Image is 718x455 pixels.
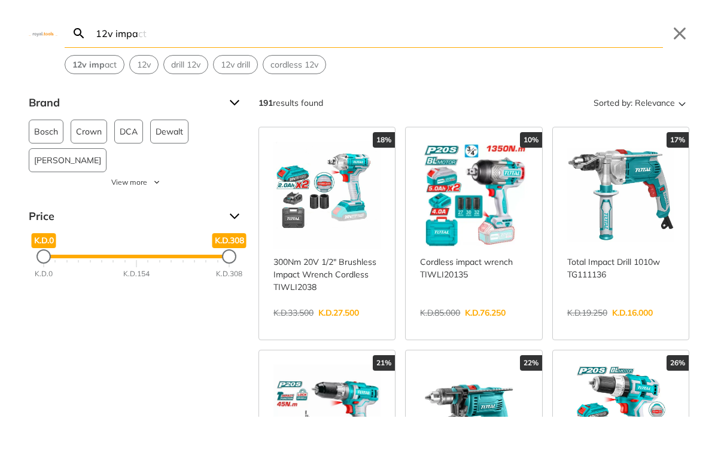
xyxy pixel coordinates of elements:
span: Relevance [635,93,675,112]
span: cordless 12v [270,59,318,71]
div: Suggestion: 12v [129,55,159,74]
button: Bosch [29,120,63,143]
span: 12v [137,59,151,71]
div: Suggestion: cordless 12v [263,55,326,74]
input: Search… [93,19,663,47]
span: 12v drill [221,59,250,71]
button: Dewalt [150,120,188,143]
div: 21% [373,355,395,371]
span: Bosch [34,120,58,143]
div: 10% [520,132,542,148]
div: 17% [667,132,689,148]
img: Close [29,30,57,36]
button: [PERSON_NAME] [29,148,107,172]
span: Price [29,207,220,226]
button: DCA [114,120,143,143]
div: Suggestion: 12v impact [65,55,124,74]
div: results found [258,93,323,112]
div: 18% [373,132,395,148]
div: 22% [520,355,542,371]
div: K.D.0 [35,268,53,279]
span: Crown [76,120,102,143]
strong: 12v imp [72,59,105,70]
button: Sorted by:Relevance Sort [591,93,689,112]
span: drill 12v [171,59,200,71]
span: act [72,59,117,71]
div: K.D.154 [123,268,150,279]
button: View more [29,177,244,188]
span: View more [111,177,147,188]
div: Suggestion: 12v drill [213,55,258,74]
svg: Search [72,26,86,41]
button: Select suggestion: 12v drill [214,56,257,74]
button: Select suggestion: 12v impact [65,56,124,74]
button: Select suggestion: 12v [130,56,158,74]
div: K.D.308 [216,268,242,279]
span: Brand [29,93,220,112]
span: [PERSON_NAME] [34,149,101,172]
svg: Sort [675,96,689,110]
div: Suggestion: drill 12v [163,55,208,74]
span: Dewalt [156,120,183,143]
button: Crown [71,120,107,143]
button: Close [670,24,689,43]
strong: 191 [258,97,273,108]
div: 26% [667,355,689,371]
div: Maximum Price [222,249,236,264]
button: Select suggestion: drill 12v [164,56,208,74]
div: Minimum Price [36,249,51,264]
button: Select suggestion: cordless 12v [263,56,325,74]
span: DCA [120,120,138,143]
